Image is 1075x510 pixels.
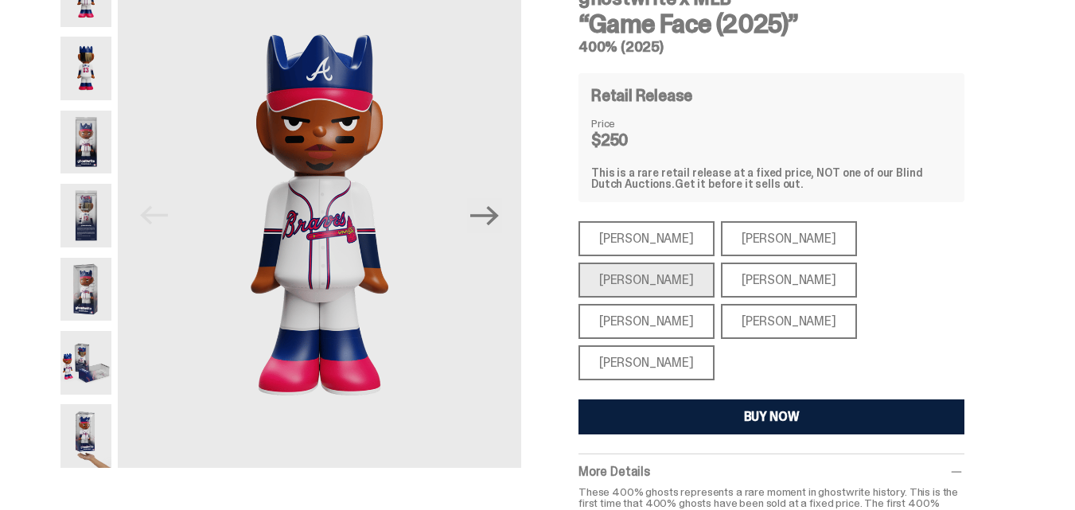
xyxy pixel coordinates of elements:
[578,463,650,480] span: More Details
[675,177,804,191] span: Get it before it sells out.
[744,411,800,423] div: BUY NOW
[60,404,111,468] img: MLB400ScaleImage.2413-ezgif.com-optipng.png
[60,37,111,100] img: 02-ghostwrite-mlb-game-face-hero-acuna-back.png
[591,118,671,129] dt: Price
[578,263,715,298] div: [PERSON_NAME]
[721,304,857,339] div: [PERSON_NAME]
[578,304,715,339] div: [PERSON_NAME]
[578,11,964,37] h3: “Game Face (2025)”
[591,167,952,189] div: This is a rare retail release at a fixed price, NOT one of our Blind Dutch Auctions.
[578,399,964,434] button: BUY NOW
[467,198,502,233] button: Next
[591,88,692,103] h4: Retail Release
[721,221,857,256] div: [PERSON_NAME]
[721,263,857,298] div: [PERSON_NAME]
[60,258,111,321] img: 05-ghostwrite-mlb-game-face-hero-acuna-03.png
[60,331,111,395] img: 06-ghostwrite-mlb-game-face-hero-acuna-04.png
[578,345,715,380] div: [PERSON_NAME]
[60,184,111,247] img: 04-ghostwrite-mlb-game-face-hero-acuna-02.png
[591,132,671,148] dd: $250
[60,111,111,174] img: 03-ghostwrite-mlb-game-face-hero-acuna-01.png
[578,40,964,54] h5: 400% (2025)
[578,221,715,256] div: [PERSON_NAME]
